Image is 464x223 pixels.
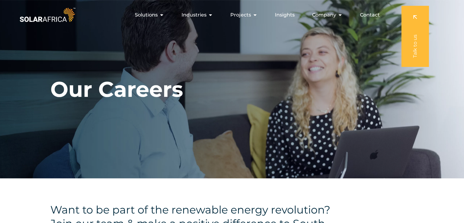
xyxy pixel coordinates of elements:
[182,11,207,19] span: Industries
[77,9,385,21] div: Menu Toggle
[77,9,385,21] nav: Menu
[275,11,295,19] a: Insights
[360,11,380,19] a: Contact
[312,11,336,19] span: Company
[135,11,158,19] span: Solutions
[50,76,183,102] h1: Our Careers
[230,11,251,19] span: Projects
